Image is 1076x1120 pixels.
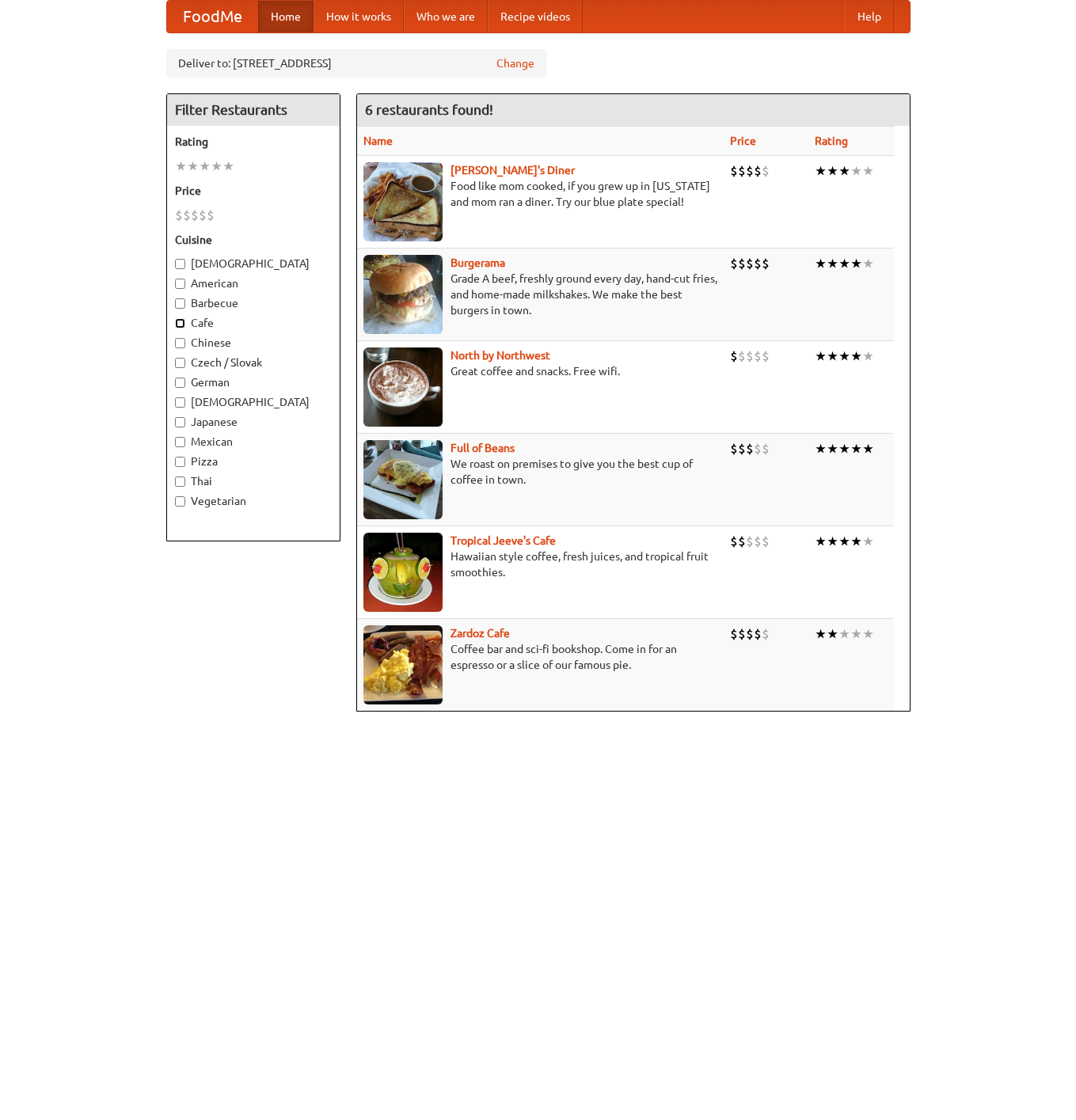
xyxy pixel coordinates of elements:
[815,255,827,272] li: ★
[191,207,199,224] li: $
[730,162,738,180] li: $
[815,162,827,180] li: ★
[815,533,827,550] li: ★
[199,158,211,175] li: ★
[451,442,515,454] a: Full of Beans
[451,349,550,362] a: North by Northwest
[451,256,505,269] a: Burgerama
[827,255,838,272] li: ★
[175,315,332,331] label: Cafe
[222,158,234,175] li: ★
[175,279,185,289] input: American
[746,625,754,643] li: $
[167,1,258,32] a: FoodMe
[862,255,874,272] li: ★
[754,440,762,457] li: $
[175,256,332,271] label: [DEMOGRAPHIC_DATA]
[363,162,443,241] img: sallys.jpg
[827,533,838,550] li: ★
[730,533,738,550] li: $
[845,1,894,32] a: Help
[850,533,862,550] li: ★
[175,496,185,507] input: Vegetarian
[746,440,754,457] li: $
[175,338,185,348] input: Chinese
[175,318,185,328] input: Cafe
[827,162,838,180] li: ★
[363,533,443,612] img: jeeves.jpg
[838,625,850,643] li: ★
[815,347,827,365] li: ★
[762,625,770,643] li: $
[738,533,746,550] li: $
[211,158,222,175] li: ★
[175,434,332,450] label: Mexican
[738,162,746,180] li: $
[850,162,862,180] li: ★
[838,347,850,365] li: ★
[754,162,762,180] li: $
[363,135,393,147] a: Name
[363,363,717,379] p: Great coffee and snacks. Free wifi.
[827,625,838,643] li: ★
[363,271,717,318] p: Grade A beef, freshly ground every day, hand-cut fries, and home-made milkshakes. We make the bes...
[175,158,187,175] li: ★
[175,473,332,489] label: Thai
[199,207,207,224] li: $
[167,94,340,126] h4: Filter Restaurants
[258,1,314,32] a: Home
[738,625,746,643] li: $
[862,625,874,643] li: ★
[838,162,850,180] li: ★
[175,378,185,388] input: German
[746,347,754,365] li: $
[183,207,191,224] li: $
[496,55,534,71] a: Change
[738,255,746,272] li: $
[451,534,556,547] a: Tropical Jeeve's Cafe
[175,457,185,467] input: Pizza
[754,533,762,550] li: $
[838,533,850,550] li: ★
[451,164,575,177] a: [PERSON_NAME]'s Diner
[754,255,762,272] li: $
[451,627,510,640] a: Zardoz Cafe
[762,440,770,457] li: $
[762,255,770,272] li: $
[730,440,738,457] li: $
[850,255,862,272] li: ★
[762,162,770,180] li: $
[175,134,332,150] h5: Rating
[862,347,874,365] li: ★
[175,355,332,370] label: Czech / Slovak
[363,641,717,673] p: Coffee bar and sci-fi bookshop. Come in for an espresso or a slice of our famous pie.
[730,135,756,147] a: Price
[175,298,185,309] input: Barbecue
[175,183,332,199] h5: Price
[862,533,874,550] li: ★
[838,255,850,272] li: ★
[363,178,717,210] p: Food like mom cooked, if you grew up in [US_STATE] and mom ran a diner. Try our blue plate special!
[314,1,404,32] a: How it works
[175,207,183,224] li: $
[175,397,185,408] input: [DEMOGRAPHIC_DATA]
[862,162,874,180] li: ★
[175,335,332,351] label: Chinese
[175,454,332,469] label: Pizza
[730,625,738,643] li: $
[762,533,770,550] li: $
[175,437,185,447] input: Mexican
[762,347,770,365] li: $
[746,533,754,550] li: $
[850,625,862,643] li: ★
[175,374,332,390] label: German
[404,1,488,32] a: Who we are
[175,493,332,509] label: Vegetarian
[363,347,443,427] img: north.jpg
